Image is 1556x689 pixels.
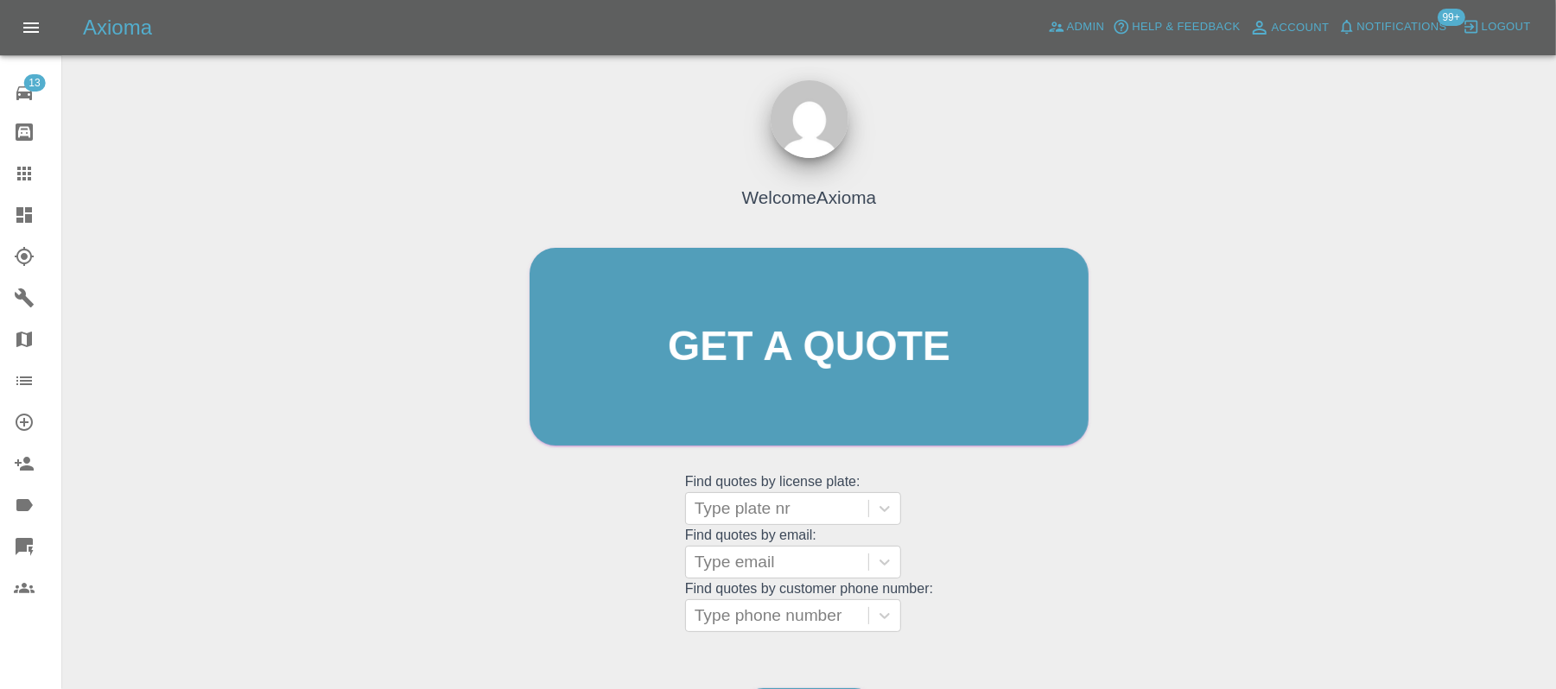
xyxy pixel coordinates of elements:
grid: Find quotes by license plate: [685,474,933,525]
img: ... [771,80,848,158]
grid: Find quotes by customer phone number: [685,581,933,632]
span: Help & Feedback [1132,17,1240,37]
h4: Welcome Axioma [742,184,877,211]
span: Admin [1067,17,1105,37]
span: Notifications [1357,17,1447,37]
span: Logout [1482,17,1531,37]
grid: Find quotes by email: [685,528,933,578]
button: Help & Feedback [1108,14,1244,41]
button: Notifications [1334,14,1451,41]
button: Open drawer [10,7,52,48]
a: Get a quote [530,248,1089,446]
button: Logout [1458,14,1535,41]
a: Admin [1044,14,1109,41]
a: Account [1245,14,1334,41]
h5: Axioma [83,14,152,41]
span: 13 [23,74,45,92]
span: 99+ [1438,9,1465,26]
span: Account [1272,18,1330,38]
